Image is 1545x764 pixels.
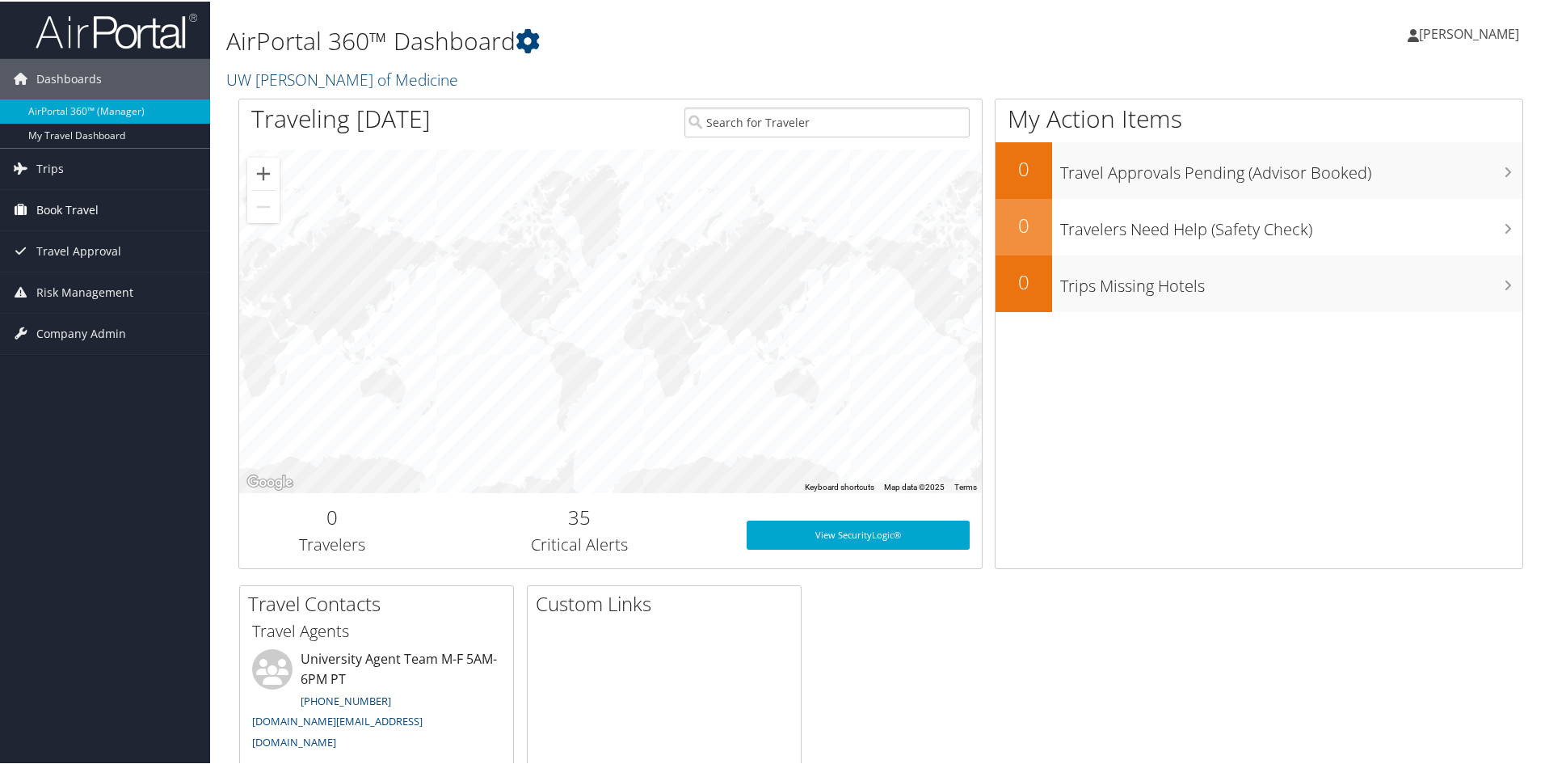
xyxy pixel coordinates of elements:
[243,471,297,492] a: Open this area in Google Maps (opens a new window)
[1060,265,1522,296] h3: Trips Missing Hotels
[996,100,1522,134] h1: My Action Items
[747,519,970,548] a: View SecurityLogic®
[996,254,1522,310] a: 0Trips Missing Hotels
[247,189,280,222] button: Zoom out
[1419,23,1519,41] span: [PERSON_NAME]
[805,480,874,492] button: Keyboard shortcuts
[1060,209,1522,239] h3: Travelers Need Help (Safety Check)
[243,471,297,492] img: Google
[248,589,513,616] h2: Travel Contacts
[996,154,1052,181] h2: 0
[884,481,945,490] span: Map data ©2025
[36,57,102,98] span: Dashboards
[996,210,1052,238] h2: 0
[247,156,280,188] button: Zoom in
[36,312,126,352] span: Company Admin
[226,67,462,89] a: UW [PERSON_NAME] of Medicine
[244,648,509,755] li: University Agent Team M-F 5AM-6PM PT
[996,267,1052,294] h2: 0
[36,188,99,229] span: Book Travel
[251,502,413,530] h2: 0
[36,11,197,49] img: airportal-logo.png
[536,589,801,616] h2: Custom Links
[226,23,1099,57] h1: AirPortal 360™ Dashboard
[36,230,121,270] span: Travel Approval
[251,100,431,134] h1: Traveling [DATE]
[252,712,423,748] a: [DOMAIN_NAME][EMAIL_ADDRESS][DOMAIN_NAME]
[1060,152,1522,183] h3: Travel Approvals Pending (Advisor Booked)
[301,692,391,707] a: [PHONE_NUMBER]
[954,481,977,490] a: Terms (opens in new tab)
[996,197,1522,254] a: 0Travelers Need Help (Safety Check)
[437,502,722,530] h2: 35
[36,147,64,188] span: Trips
[252,618,501,641] h3: Travel Agents
[1408,8,1535,57] a: [PERSON_NAME]
[251,532,413,555] h3: Travelers
[437,532,722,555] h3: Critical Alerts
[36,271,133,311] span: Risk Management
[996,141,1522,197] a: 0Travel Approvals Pending (Advisor Booked)
[684,106,970,136] input: Search for Traveler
